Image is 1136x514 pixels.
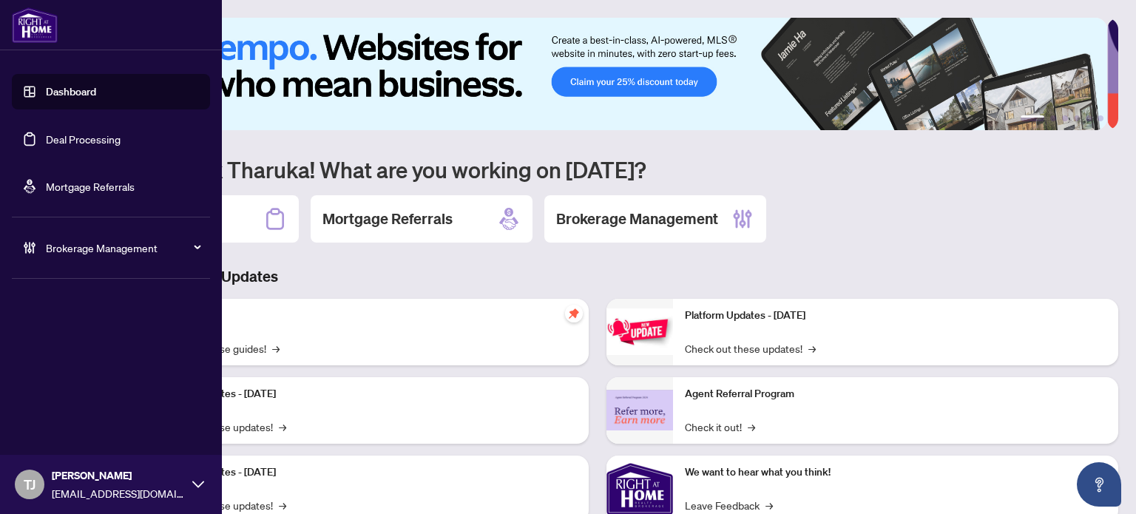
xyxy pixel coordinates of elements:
a: Deal Processing [46,132,121,146]
img: logo [12,7,58,43]
h1: Welcome back Tharuka! What are you working on [DATE]? [77,155,1118,183]
button: 4 [1074,115,1080,121]
span: [EMAIL_ADDRESS][DOMAIN_NAME] [52,485,185,501]
p: We want to hear what you think! [685,464,1106,481]
button: 2 [1050,115,1056,121]
button: 3 [1062,115,1068,121]
img: Agent Referral Program [606,390,673,430]
a: Mortgage Referrals [46,180,135,193]
p: Platform Updates - [DATE] [685,308,1106,324]
button: 6 [1098,115,1103,121]
span: → [748,419,755,435]
p: Platform Updates - [DATE] [155,464,577,481]
p: Agent Referral Program [685,386,1106,402]
p: Platform Updates - [DATE] [155,386,577,402]
p: Self-Help [155,308,577,324]
a: Leave Feedback→ [685,497,773,513]
span: → [279,497,286,513]
span: → [808,340,816,356]
h3: Brokerage & Industry Updates [77,266,1118,287]
img: Platform Updates - June 23, 2025 [606,308,673,355]
span: [PERSON_NAME] [52,467,185,484]
img: Slide 0 [77,18,1107,130]
span: TJ [24,474,35,495]
a: Check it out!→ [685,419,755,435]
a: Check out these updates!→ [685,340,816,356]
button: 5 [1086,115,1092,121]
span: → [279,419,286,435]
span: → [765,497,773,513]
span: pushpin [565,305,583,322]
span: → [272,340,280,356]
button: Open asap [1077,462,1121,507]
h2: Mortgage Referrals [322,209,453,229]
h2: Brokerage Management [556,209,718,229]
a: Dashboard [46,85,96,98]
span: Brokerage Management [46,240,200,256]
button: 1 [1021,115,1044,121]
